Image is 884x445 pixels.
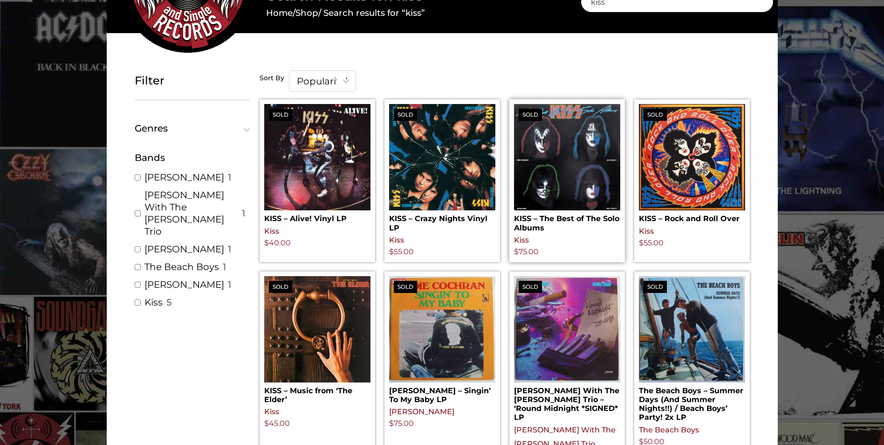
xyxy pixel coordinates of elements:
span: Sold [519,109,542,121]
img: Eddie Cochran – Singin' To My Baby LP [389,276,495,382]
h2: KISS – Rock and Roll Over [639,210,745,223]
a: SoldKISS – Rock and Roll Over [639,104,745,223]
img: The Beach Boys – Summer Days (And Summer Nights!!) / Beach Boys' Party! 2x LP [639,276,745,382]
span: 1 [228,243,231,255]
bdi: 55.00 [389,247,414,256]
span: Sold [644,109,667,121]
img: KISS – Music from 'The Elder' [264,276,370,382]
span: 1 [228,171,231,183]
a: Kiss [264,227,279,236]
span: $ [514,247,519,256]
span: $ [639,238,644,247]
span: $ [389,419,394,428]
div: Bands [135,151,250,165]
button: Genres [135,124,250,133]
nav: Breadcrumb [266,7,553,20]
a: [PERSON_NAME] [144,171,224,183]
a: Home [266,7,293,18]
h2: KISS – The Best of The Solo Albums [514,210,620,232]
h2: KISS – Alive! Vinyl LP [264,210,370,223]
a: Kiss [639,227,654,236]
h2: KISS – Crazy Nights Vinyl LP [389,210,495,232]
a: SoldKISS – Crazy Nights Vinyl LP [389,104,495,232]
span: Sold [394,109,417,121]
span: 1 [242,207,245,219]
span: 1 [223,261,226,273]
a: Sold[PERSON_NAME] With The [PERSON_NAME] Trio – ‘Round Midnight *SIGNED* LP [514,276,620,422]
span: $ [264,419,269,428]
a: [PERSON_NAME] [144,243,224,255]
a: Kiss [144,296,163,308]
img: Kiss [389,104,495,210]
a: [PERSON_NAME] With The [PERSON_NAME] Trio [144,189,239,237]
span: $ [389,247,394,256]
a: Kiss [389,236,404,244]
span: Sold [644,281,667,293]
a: Sold[PERSON_NAME] – Singin’ To My Baby LP [389,276,495,404]
span: Sold [269,281,292,293]
h2: The Beach Boys – Summer Days (And Summer Nights!!) / Beach Boys’ Party! 2x LP [639,382,745,422]
bdi: 55.00 [639,238,664,247]
span: Genres [135,124,246,133]
span: Popularity [289,70,356,92]
a: [PERSON_NAME] [144,278,224,291]
a: Shop [295,7,318,18]
a: The Beach Boys [144,261,219,273]
a: Kiss [514,236,529,244]
img: Bobby Shew With The Steve Schmidt Trio – 'Round Midnight *SIGNED* LP [514,276,620,382]
bdi: 75.00 [389,419,414,428]
span: Sold [269,109,292,121]
a: SoldKISS – Alive! Vinyl LP [264,104,370,223]
a: SoldThe Beach Boys – Summer Days (And Summer Nights!!) / Beach Boys’ Party! 2x LP [639,276,745,422]
bdi: 45.00 [264,419,290,428]
h5: Sort By [260,74,284,83]
span: Sold [519,281,542,293]
a: [PERSON_NAME] [389,407,454,416]
bdi: 40.00 [264,238,291,247]
img: Kiss Best of the Solo [514,104,620,210]
a: SoldKISS – Music from ‘The Elder’ [264,276,370,404]
bdi: 75.00 [514,247,539,256]
span: 1 [228,278,231,291]
span: 5 [166,296,171,308]
a: Kiss [264,407,279,416]
a: SoldKISS – The Best of The Solo Albums [514,104,620,232]
h2: KISS – Music from ‘The Elder’ [264,382,370,404]
a: The Beach Boys [639,425,699,434]
img: Kiss Alive [264,104,370,210]
span: Sold [394,281,417,293]
h2: [PERSON_NAME] – Singin’ To My Baby LP [389,382,495,404]
span: $ [264,238,269,247]
h2: [PERSON_NAME] With The [PERSON_NAME] Trio – ‘Round Midnight *SIGNED* LP [514,382,620,422]
h5: Filter [135,74,250,88]
span: Popularity [289,71,356,91]
img: KISS – Rock and Roll Over [639,104,745,210]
